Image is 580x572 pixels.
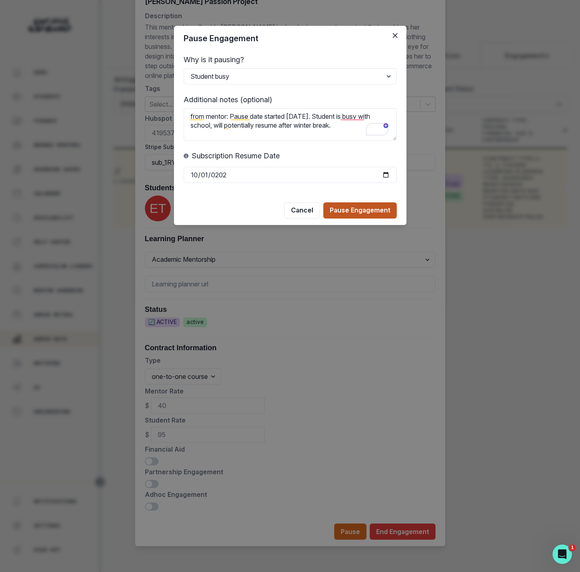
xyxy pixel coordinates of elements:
[323,202,397,219] button: Pause Engagement
[184,108,397,141] textarea: To enrich screen reader interactions, please activate Accessibility in Grammarly extension settings
[174,26,406,51] header: Pause Engagement
[184,167,397,183] input: Resume Date
[184,94,397,105] p: Additional notes (optional)
[553,545,572,564] iframe: Intercom live chat
[192,150,280,161] p: Subscription Resume Date
[569,545,576,551] span: 1
[184,54,397,65] p: Why is it pausing?
[284,202,320,219] button: Cancel
[389,29,402,42] button: Close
